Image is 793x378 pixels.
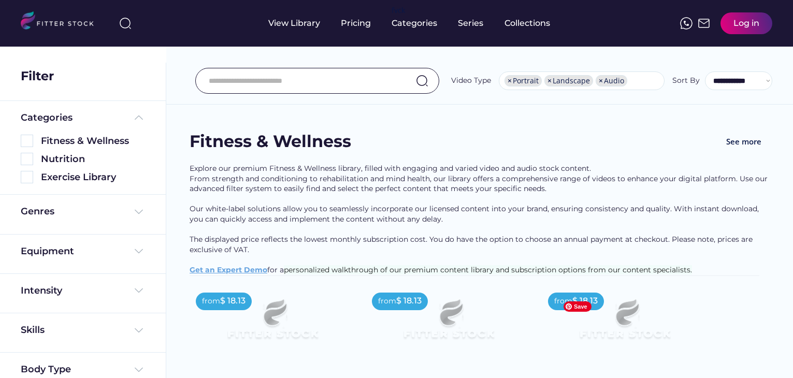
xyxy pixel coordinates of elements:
img: Frame%2051.svg [698,17,710,30]
img: Frame%20%285%29.svg [133,111,145,124]
div: from [554,296,572,307]
img: search-normal.svg [416,75,428,87]
span: personalized walkthrough of our premium content library and subscription options from our content... [284,265,692,274]
div: $ 18.13 [572,295,598,307]
div: Filter [21,67,54,85]
img: Rectangle%205126.svg [21,171,33,183]
div: Body Type [21,363,71,376]
img: Frame%20%284%29.svg [133,245,145,257]
div: Series [458,18,484,29]
div: Collections [504,18,550,29]
span: × [508,77,512,84]
div: Categories [21,111,73,124]
img: Frame%2079%20%281%29.svg [558,286,691,361]
div: Genres [21,205,54,218]
div: Fitness & Wellness [190,130,351,153]
div: Intensity [21,284,62,297]
div: Log in [733,18,759,29]
img: Rectangle%205126.svg [21,153,33,165]
li: Portrait [504,75,542,86]
img: Frame%20%284%29.svg [133,206,145,218]
button: See more [718,130,770,153]
div: Fitness & Wellness [41,135,145,148]
div: Equipment [21,245,74,258]
img: Frame%2079%20%281%29.svg [382,286,515,361]
div: $ 18.13 [220,295,246,307]
img: Frame%20%284%29.svg [133,284,145,297]
div: Categories [392,18,437,29]
span: Save [564,301,592,312]
img: meteor-icons_whatsapp%20%281%29.svg [680,17,693,30]
li: Landscape [544,75,593,86]
div: View Library [268,18,320,29]
img: Rectangle%205126.svg [21,135,33,147]
div: from [378,296,396,307]
span: The displayed price reflects the lowest monthly subscription cost. You do have the option to choo... [190,235,755,254]
div: from [202,296,220,307]
div: Explore our premium Fitness & Wellness library, filled with engaging and varied video and audio s... [190,164,770,275]
img: LOGO.svg [21,11,103,33]
div: Nutrition [41,153,145,166]
span: × [547,77,552,84]
img: Frame%20%284%29.svg [133,364,145,376]
span: × [599,77,603,84]
div: Skills [21,324,47,337]
div: Exercise Library [41,171,145,184]
img: search-normal%203.svg [119,17,132,30]
img: Frame%2079%20%281%29.svg [206,286,339,361]
div: Sort By [672,76,700,86]
img: Frame%20%284%29.svg [133,324,145,337]
div: Pricing [341,18,371,29]
div: fvck [392,5,405,16]
a: Get an Expert Demo [190,265,267,274]
div: Video Type [451,76,491,86]
li: Audio [596,75,627,86]
div: $ 18.13 [396,295,422,307]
